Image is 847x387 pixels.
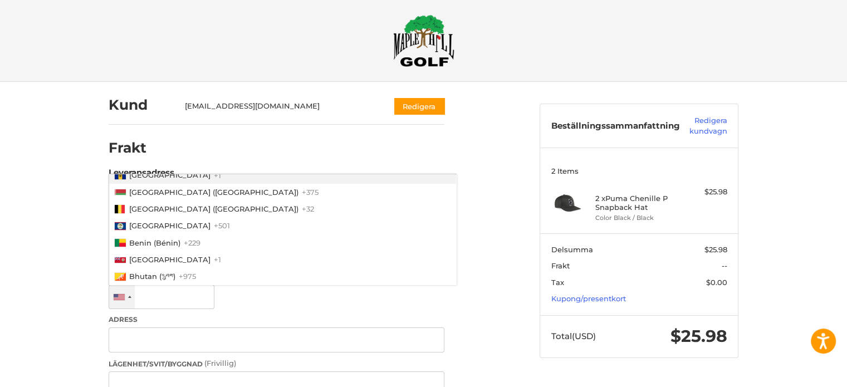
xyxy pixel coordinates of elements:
span: +375 [302,188,319,197]
div: $25.98 [683,187,727,198]
h3: 2 Items [551,166,727,175]
span: +975 [179,272,196,281]
button: Redigera [394,98,444,114]
span: $25.98 [704,245,727,254]
span: +32 [302,204,314,213]
span: Tax [551,278,564,287]
span: +501 [214,221,230,230]
span: Frakt [551,261,570,270]
span: +1 [214,255,221,264]
span: [GEOGRAPHIC_DATA] [129,170,210,179]
span: +1 [214,170,221,179]
a: Redigera kundvagn [680,115,727,137]
h2: Frakt [109,139,174,156]
span: Total (USD) [551,331,596,341]
span: [GEOGRAPHIC_DATA] ([GEOGRAPHIC_DATA]) [129,204,298,213]
h4: 2 x Puma Chenille P Snapback Hat [595,194,680,212]
span: -- [722,261,727,270]
span: [GEOGRAPHIC_DATA] [129,255,210,264]
li: Color Black / Black [595,213,680,223]
label: Lägenhet/svit/byggnad [109,358,444,369]
span: $0.00 [706,278,727,287]
span: [GEOGRAPHIC_DATA] [129,221,210,230]
span: Benin (Bénin) [129,238,180,247]
div: United States: +1 [109,285,135,309]
img: Maple Hill Golf [393,14,454,67]
small: (Frivillig) [204,359,236,368]
h3: Beställningssammanfattning [551,115,680,137]
h2: Kund [109,96,174,114]
a: Kupong/presentkort [551,294,626,303]
label: Adress [109,315,444,325]
ul: List of countries [109,174,457,285]
div: [EMAIL_ADDRESS][DOMAIN_NAME] [185,101,373,112]
span: +229 [184,238,200,247]
span: Delsumma [551,245,593,254]
legend: Leveransadress [109,166,174,184]
span: [GEOGRAPHIC_DATA] ([GEOGRAPHIC_DATA]) [129,188,298,197]
span: Bhutan (འབྲུག) [129,272,175,281]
